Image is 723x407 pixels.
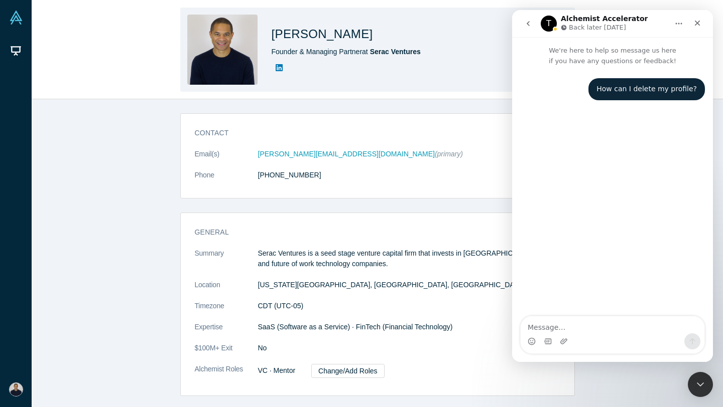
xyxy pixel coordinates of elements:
[258,301,560,311] dd: CDT (UTC-05)
[195,343,258,364] dt: $100M+ Exit
[258,150,435,158] a: [PERSON_NAME][EMAIL_ADDRESS][DOMAIN_NAME]
[258,364,560,378] dd: VC · Mentor
[258,248,560,269] p: Serac Ventures is a seed stage venture capital firm that invests in [GEOGRAPHIC_DATA], SaaS, and ...
[258,343,560,353] dd: No
[311,364,385,378] a: Change/Add Roles
[195,170,258,191] dt: Phone
[370,48,421,56] a: Serac Ventures
[435,150,463,158] span: (primary)
[258,280,560,290] dd: [US_STATE][GEOGRAPHIC_DATA], [GEOGRAPHIC_DATA], [GEOGRAPHIC_DATA]
[195,280,258,301] dt: Location
[9,382,23,396] img: Kevin Moore's Account
[9,11,23,25] img: Alchemist Vault Logo
[195,364,258,388] dt: Alchemist Roles
[272,48,421,56] span: Founder & Managing Partner at
[258,171,321,179] a: [PHONE_NUMBER]
[195,227,546,238] h3: General
[512,10,713,362] iframe: Intercom live chat
[195,248,258,280] dt: Summary
[258,323,453,331] span: SaaS (Software as a Service) · FinTech (Financial Technology)
[195,322,258,343] dt: Expertise
[195,301,258,322] dt: Timezone
[187,15,258,85] img: Kevin Moore's Profile Image
[195,149,258,170] dt: Email(s)
[195,128,546,138] h3: Contact
[272,25,373,43] h1: [PERSON_NAME]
